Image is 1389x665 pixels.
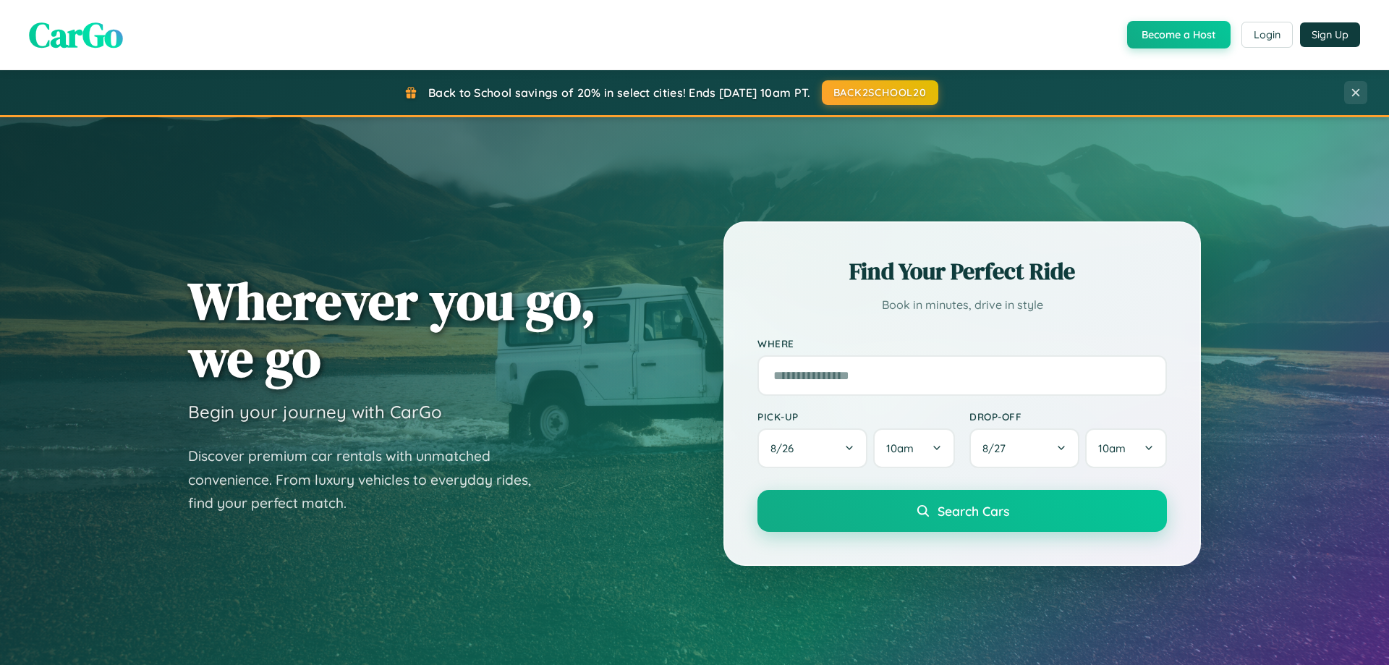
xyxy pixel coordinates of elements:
span: 8 / 26 [770,441,801,455]
p: Book in minutes, drive in style [757,295,1167,315]
label: Pick-up [757,410,955,423]
button: Become a Host [1127,21,1231,48]
button: Login [1241,22,1293,48]
button: 8/26 [757,428,867,468]
label: Drop-off [969,410,1167,423]
button: Search Cars [757,490,1167,532]
span: Search Cars [938,503,1009,519]
span: 8 / 27 [982,441,1013,455]
span: CarGo [29,11,123,59]
span: 10am [1098,441,1126,455]
h1: Wherever you go, we go [188,272,596,386]
h2: Find Your Perfect Ride [757,255,1167,287]
button: BACK2SCHOOL20 [822,80,938,105]
button: 10am [873,428,955,468]
span: 10am [886,441,914,455]
button: Sign Up [1300,22,1360,47]
p: Discover premium car rentals with unmatched convenience. From luxury vehicles to everyday rides, ... [188,444,550,515]
button: 10am [1085,428,1167,468]
span: Back to School savings of 20% in select cities! Ends [DATE] 10am PT. [428,85,810,100]
label: Where [757,337,1167,350]
h3: Begin your journey with CarGo [188,401,442,423]
button: 8/27 [969,428,1079,468]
